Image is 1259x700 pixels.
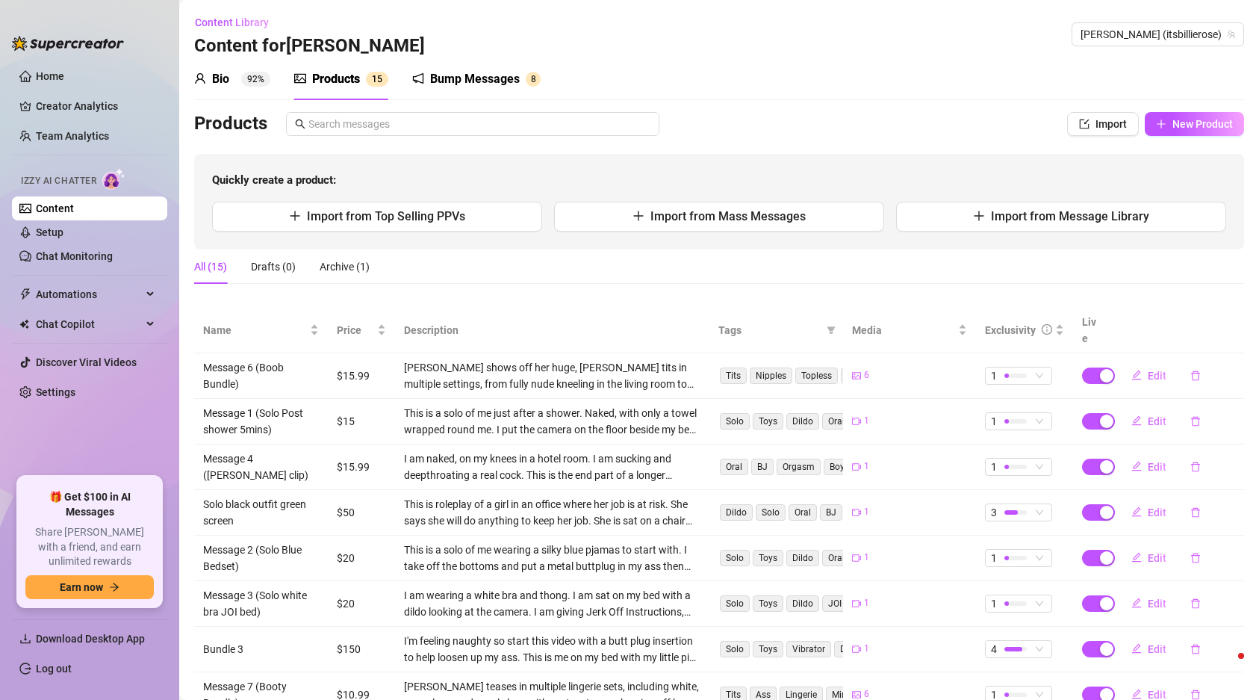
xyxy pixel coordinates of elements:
[194,445,328,490] td: Message 4 ([PERSON_NAME] clip)
[720,550,750,566] span: Solo
[1119,637,1178,661] button: Edit
[973,210,985,222] span: plus
[36,663,72,675] a: Log out
[36,94,155,118] a: Creator Analytics
[750,368,792,384] span: Nipples
[864,551,869,565] span: 1
[25,490,154,519] span: 🎁 Get $100 in AI Messages
[195,16,269,28] span: Content Library
[864,368,869,382] span: 6
[194,490,328,536] td: Solo black outfit green screen
[194,399,328,445] td: Message 1 (Solo Post shower 5mins)
[1190,598,1201,609] span: delete
[19,319,29,329] img: Chat Copilot
[1190,416,1201,427] span: delete
[212,70,229,88] div: Bio
[720,368,747,384] span: Tits
[786,641,831,657] span: Vibrator
[404,359,701,392] div: [PERSON_NAME] shows off her huge, [PERSON_NAME] tits in multiple settings, from fully nude kneeli...
[36,250,113,262] a: Chat Monitoring
[1145,112,1244,136] button: New Product
[194,34,425,58] h3: Content for [PERSON_NAME]
[786,413,819,430] span: Dildo
[1227,30,1236,39] span: team
[1148,598,1166,610] span: Edit
[852,322,956,338] span: Media
[395,308,710,353] th: Description
[852,690,861,699] span: picture
[295,119,305,129] span: search
[1190,371,1201,381] span: delete
[241,72,270,87] sup: 92%
[1178,592,1213,616] button: delete
[1148,643,1166,655] span: Edit
[1190,462,1201,472] span: delete
[820,504,842,521] span: BJ
[328,308,395,353] th: Price
[1067,112,1139,136] button: Import
[328,536,395,581] td: $20
[864,414,869,428] span: 1
[822,550,851,566] span: Oral
[526,72,541,87] sup: 8
[777,459,821,475] span: Orgasm
[1178,455,1213,479] button: delete
[294,72,306,84] span: picture
[751,459,774,475] span: BJ
[404,633,701,666] div: I'm feeling naughty so start this video with a butt plug insertion to help loosen up my ass. This...
[328,627,395,672] td: $150
[1119,364,1178,388] button: Edit
[1172,118,1233,130] span: New Product
[709,308,843,353] th: Tags
[756,504,786,521] span: Solo
[852,554,861,563] span: video-camera
[991,504,997,521] span: 3
[430,70,520,88] div: Bump Messages
[36,386,75,398] a: Settings
[1156,119,1166,129] span: plus
[991,641,997,657] span: 4
[1119,455,1178,479] button: Edit
[864,459,869,474] span: 1
[60,581,103,593] span: Earn now
[753,550,783,566] span: Toys
[194,308,328,353] th: Name
[36,282,142,306] span: Automations
[404,450,701,483] div: I am naked, on my knees in a hotel room. I am sucking and deepthroating a real cock. This is the ...
[852,371,861,380] span: picture
[1178,501,1213,524] button: delete
[720,504,753,521] span: Dildo
[36,633,145,645] span: Download Desktop App
[1073,308,1110,353] th: Live
[720,413,750,430] span: Solo
[307,209,465,223] span: Import from Top Selling PPVs
[991,595,997,612] span: 1
[852,508,861,517] span: video-camera
[194,353,328,399] td: Message 6 (Boob Bundle)
[991,550,997,566] span: 1
[753,641,783,657] span: Toys
[991,413,997,430] span: 1
[1190,644,1201,654] span: delete
[289,210,301,222] span: plus
[194,72,206,84] span: user
[372,74,377,84] span: 1
[328,490,395,536] td: $50
[786,550,819,566] span: Dildo
[991,209,1149,223] span: Import from Message Library
[1131,552,1142,563] span: edit
[786,595,819,612] span: Dildo
[1178,546,1213,570] button: delete
[404,496,701,529] div: This is roleplay of a girl in an office where her job is at risk. She says she will do anything t...
[718,322,821,338] span: Tags
[864,596,869,610] span: 1
[1148,370,1166,382] span: Edit
[194,258,227,275] div: All (15)
[1042,324,1052,335] span: info-circle
[25,575,154,599] button: Earn nowarrow-right
[194,627,328,672] td: Bundle 3
[720,459,748,475] span: Oral
[1131,598,1142,608] span: edit
[1178,409,1213,433] button: delete
[1178,637,1213,661] button: delete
